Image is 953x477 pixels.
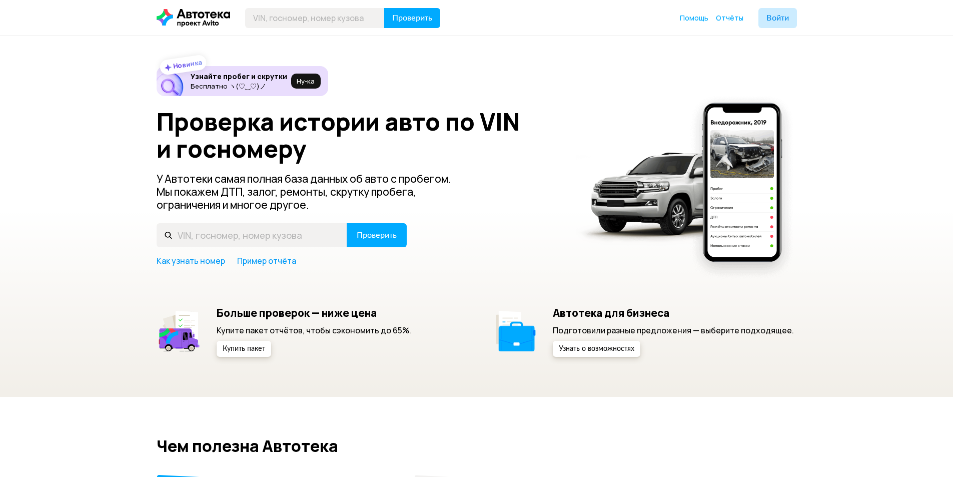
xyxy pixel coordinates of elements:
[157,437,797,455] h2: Чем полезна Автотека
[217,325,411,336] p: Купите пакет отчётов, чтобы сэкономить до 65%.
[384,8,440,28] button: Проверить
[553,325,794,336] p: Подготовили разные предложения — выберите подходящее.
[680,13,708,23] a: Помощь
[157,255,225,266] a: Как узнать номер
[223,345,265,352] span: Купить пакет
[245,8,385,28] input: VIN, госномер, номер кузова
[347,223,407,247] button: Проверить
[553,306,794,319] h5: Автотека для бизнеса
[559,345,634,352] span: Узнать о возможностях
[237,255,296,266] a: Пример отчёта
[553,341,640,357] button: Узнать о возможностях
[191,72,287,81] h6: Узнайте пробег и скрутки
[157,172,468,211] p: У Автотеки самая полная база данных об авто с пробегом. Мы покажем ДТП, залог, ремонты, скрутку п...
[392,14,432,22] span: Проверить
[157,223,347,247] input: VIN, госномер, номер кузова
[191,82,287,90] p: Бесплатно ヽ(♡‿♡)ノ
[357,231,397,239] span: Проверить
[157,108,563,162] h1: Проверка истории авто по VIN и госномеру
[217,341,271,357] button: Купить пакет
[172,58,203,71] strong: Новинка
[766,14,789,22] span: Войти
[217,306,411,319] h5: Больше проверок — ниже цена
[716,13,743,23] a: Отчёты
[297,77,315,85] span: Ну‑ка
[758,8,797,28] button: Войти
